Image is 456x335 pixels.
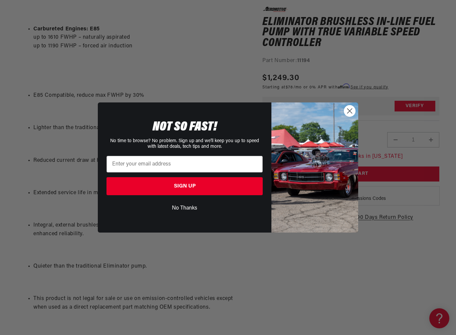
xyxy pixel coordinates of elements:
input: Enter your email address [106,156,263,173]
span: NOT SO FAST! [153,120,217,134]
button: No Thanks [106,202,263,215]
span: No time to browse? No problem. Sign up and we'll keep you up to speed with latest deals, tech tip... [110,138,259,149]
button: SIGN UP [106,177,263,195]
button: Close dialog [344,105,356,117]
img: 85cdd541-2605-488b-b08c-a5ee7b438a35.jpeg [271,102,358,233]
